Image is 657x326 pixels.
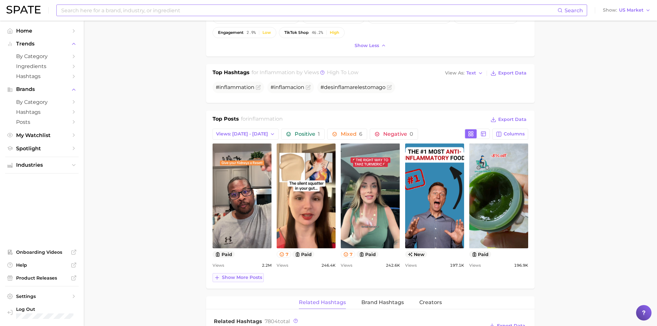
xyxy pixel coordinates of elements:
[213,27,276,38] button: engagement2.9%Low
[222,275,262,280] span: Show more posts
[252,69,358,78] h2: for by Views
[16,41,68,47] span: Trends
[318,131,320,137] span: 1
[5,117,79,127] a: Posts
[213,115,239,125] h1: Top Posts
[277,262,288,269] span: Views
[284,30,309,35] span: TikTok shop
[357,251,379,258] button: paid
[241,115,283,125] h2: for
[5,39,79,49] button: Trends
[6,6,41,14] img: SPATE
[5,84,79,94] button: Brands
[619,8,643,12] span: US Market
[5,61,79,71] a: Ingredients
[565,7,583,14] span: Search
[213,273,264,282] button: Show more posts
[386,262,400,269] span: 242.6k
[277,251,291,258] button: 7
[443,69,485,77] button: View AsText
[492,129,528,140] button: Columns
[16,119,68,125] span: Posts
[16,53,68,59] span: by Category
[312,30,323,35] span: 46.2%
[213,69,250,78] h1: Top Hashtags
[5,160,79,170] button: Industries
[387,85,392,90] button: Flag as miscategorized or irrelevant
[247,30,256,35] span: 2.9%
[213,262,224,269] span: Views
[466,71,476,75] span: Text
[248,116,283,122] span: inflammation
[5,304,79,321] a: Log out. Currently logged in with e-mail danielle@spate.nyc.
[489,69,528,78] button: Export Data
[341,132,362,137] span: Mixed
[271,84,304,90] span: #inflamacion
[306,85,311,90] button: Flag as miscategorized or irrelevant
[469,251,491,258] button: paid
[320,84,386,90] span: #desinflamarelestomago
[469,262,481,269] span: Views
[16,86,68,92] span: Brands
[292,251,315,258] button: paid
[405,251,427,258] span: new
[321,262,336,269] span: 246.4k
[213,251,235,258] button: paid
[218,30,243,35] span: engagement
[5,26,79,36] a: Home
[16,63,68,69] span: Ingredients
[355,43,379,48] span: Show less
[216,131,268,137] span: Views: [DATE] - [DATE]
[489,115,528,124] button: Export Data
[16,249,68,255] span: Onboarding Videos
[359,131,362,137] span: 6
[5,273,79,283] a: Product Releases
[514,262,528,269] span: 196.9k
[419,300,442,305] span: Creators
[341,262,352,269] span: Views
[16,109,68,115] span: Hashtags
[16,73,68,79] span: Hashtags
[330,30,339,35] div: High
[260,69,295,75] span: inflammation
[265,318,278,324] span: 7804
[341,251,355,258] button: 7
[5,97,79,107] a: by Category
[262,262,271,269] span: 2.2m
[16,162,68,168] span: Industries
[16,293,68,299] span: Settings
[601,6,652,15] button: ShowUS Market
[216,84,254,90] span: #
[299,300,346,305] span: Related Hashtags
[5,260,79,270] a: Help
[504,131,525,137] span: Columns
[16,145,68,152] span: Spotlight
[219,84,254,90] span: inflammation
[410,131,413,137] span: 0
[5,51,79,61] a: by Category
[450,262,464,269] span: 197.1k
[16,262,68,268] span: Help
[16,132,68,138] span: My Watchlist
[498,117,527,122] span: Export Data
[16,28,68,34] span: Home
[5,107,79,117] a: Hashtags
[16,99,68,105] span: by Category
[213,129,279,140] button: Views: [DATE] - [DATE]
[603,8,617,12] span: Show
[498,70,527,76] span: Export Data
[16,306,73,312] span: Log Out
[353,41,388,50] button: Show less
[256,85,261,90] button: Flag as miscategorized or irrelevant
[5,71,79,81] a: Hashtags
[405,262,417,269] span: Views
[5,143,79,153] a: Spotlight
[279,27,345,38] button: TikTok shop46.2%High
[214,318,262,324] span: Related Hashtags
[5,130,79,140] a: My Watchlist
[16,275,68,281] span: Product Releases
[61,5,557,16] input: Search here for a brand, industry, or ingredient
[265,318,290,324] span: total
[262,30,271,35] div: Low
[295,132,320,137] span: Positive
